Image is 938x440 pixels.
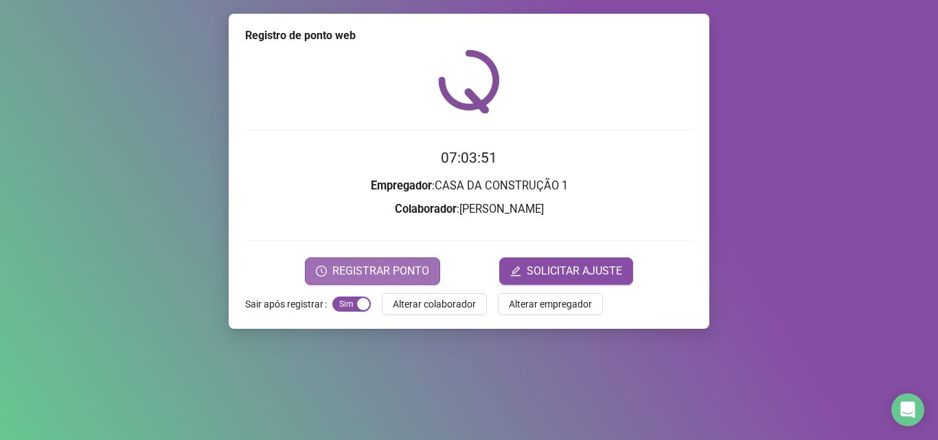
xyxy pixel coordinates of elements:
[498,293,603,315] button: Alterar empregador
[509,297,592,312] span: Alterar empregador
[499,257,633,285] button: editSOLICITAR AJUSTE
[245,200,693,218] h3: : [PERSON_NAME]
[438,49,500,113] img: QRPoint
[245,177,693,195] h3: : CASA DA CONSTRUÇÃO 1
[245,27,693,44] div: Registro de ponto web
[510,266,521,277] span: edit
[891,393,924,426] div: Open Intercom Messenger
[393,297,476,312] span: Alterar colaborador
[441,150,497,166] time: 07:03:51
[316,266,327,277] span: clock-circle
[245,293,332,315] label: Sair após registrar
[395,202,457,216] strong: Colaborador
[382,293,487,315] button: Alterar colaborador
[305,257,440,285] button: REGISTRAR PONTO
[527,263,622,279] span: SOLICITAR AJUSTE
[371,179,432,192] strong: Empregador
[332,263,429,279] span: REGISTRAR PONTO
